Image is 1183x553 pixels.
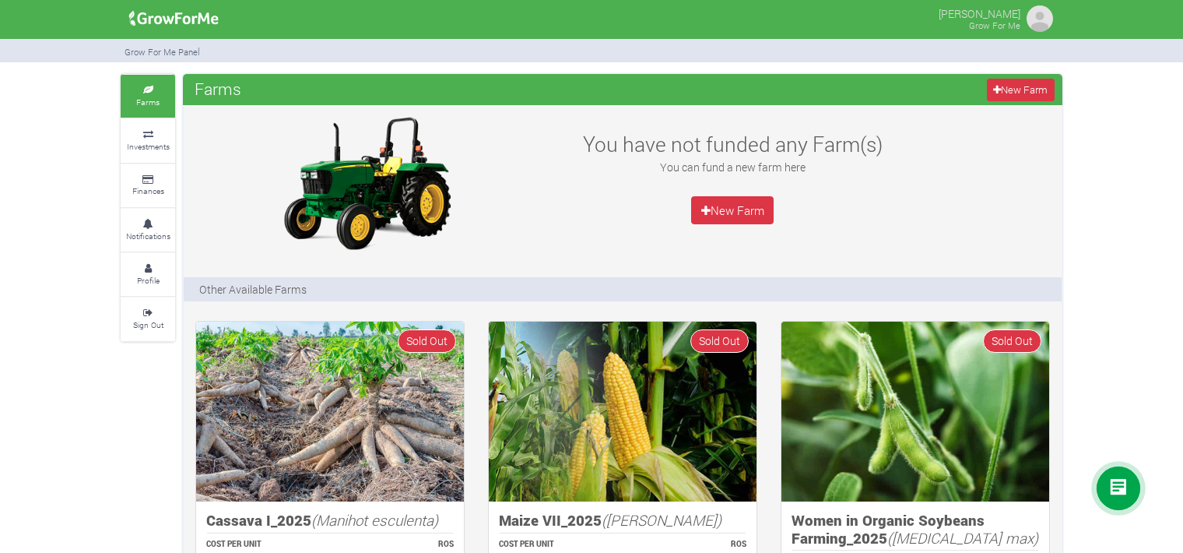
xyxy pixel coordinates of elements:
[121,298,175,340] a: Sign Out
[887,528,1038,548] i: ([MEDICAL_DATA] max)
[1024,3,1055,34] img: growforme image
[206,539,316,551] p: COST PER UNIT
[969,19,1020,31] small: Grow For Me
[124,3,224,34] img: growforme image
[196,322,464,502] img: growforme image
[792,512,1039,547] h5: Women in Organic Soybeans Farming_2025
[563,159,901,175] p: You can fund a new farm here
[781,322,1049,502] img: growforme image
[121,75,175,118] a: Farms
[133,319,163,330] small: Sign Out
[489,322,756,502] img: growforme image
[398,329,456,352] span: Sold Out
[602,510,721,530] i: ([PERSON_NAME])
[939,3,1020,22] p: [PERSON_NAME]
[125,46,200,58] small: Grow For Me Panel
[121,209,175,252] a: Notifications
[132,185,164,196] small: Finances
[199,281,307,298] p: Other Available Farms
[563,132,901,157] h3: You have not funded any Farm(s)
[983,329,1041,352] span: Sold Out
[691,196,774,224] a: New Farm
[121,253,175,296] a: Profile
[311,510,438,530] i: (Manihot esculenta)
[127,141,170,152] small: Investments
[136,97,160,107] small: Farms
[137,275,160,286] small: Profile
[499,512,746,530] h5: Maize VII_2025
[206,512,454,530] h5: Cassava I_2025
[987,79,1055,101] a: New Farm
[121,164,175,207] a: Finances
[126,231,170,241] small: Notifications
[690,329,749,352] span: Sold Out
[499,539,609,551] p: COST PER UNIT
[121,119,175,162] a: Investments
[191,73,245,104] span: Farms
[269,113,464,253] img: growforme image
[344,539,454,551] p: ROS
[637,539,746,551] p: ROS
